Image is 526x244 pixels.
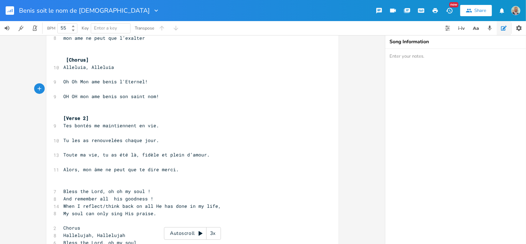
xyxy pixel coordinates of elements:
[474,7,486,14] div: Share
[19,7,150,14] span: Benis soit le nom de [DEMOGRAPHIC_DATA]
[82,26,89,30] div: Key
[207,227,219,240] div: 3x
[449,2,458,7] div: New
[389,39,522,44] div: Song Information
[63,115,89,121] span: [Verse 2]
[511,6,520,15] img: NODJIBEYE CHERUBIN
[63,195,153,202] span: And remember all his goodness !
[63,232,125,238] span: Hallelujah, Hallelujah
[63,137,159,143] span: Tu les as renouvelées chaque jour.
[442,4,456,17] button: New
[63,225,80,231] span: Chorus
[63,93,159,99] span: OH OH mon ame benis son saint nom!
[63,210,156,217] span: My soul can only sing His praise.
[47,26,55,30] div: BPM
[63,78,148,85] span: Oh Oh Mon ame benis l'Eternel!
[63,122,159,129] span: Tes bontés me maintiennent en vie.
[66,57,89,63] span: [Chorus]
[63,166,179,173] span: Alors, mon âme ne peut que te dire merci.
[94,25,117,31] span: Enter a key
[63,64,114,70] span: Alleluia, Alleluia
[63,35,145,41] span: mon ame ne peut que l’exalter
[63,203,221,209] span: When I reflect/think back on all He has done in my life,
[63,152,210,158] span: Toute ma vie, tu as été là, fidèle et plein d’amour.
[460,5,492,16] button: Share
[63,188,151,194] span: Bless the Lord, oh oh my soul !
[164,227,221,240] div: Autoscroll
[135,26,154,30] div: Transpose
